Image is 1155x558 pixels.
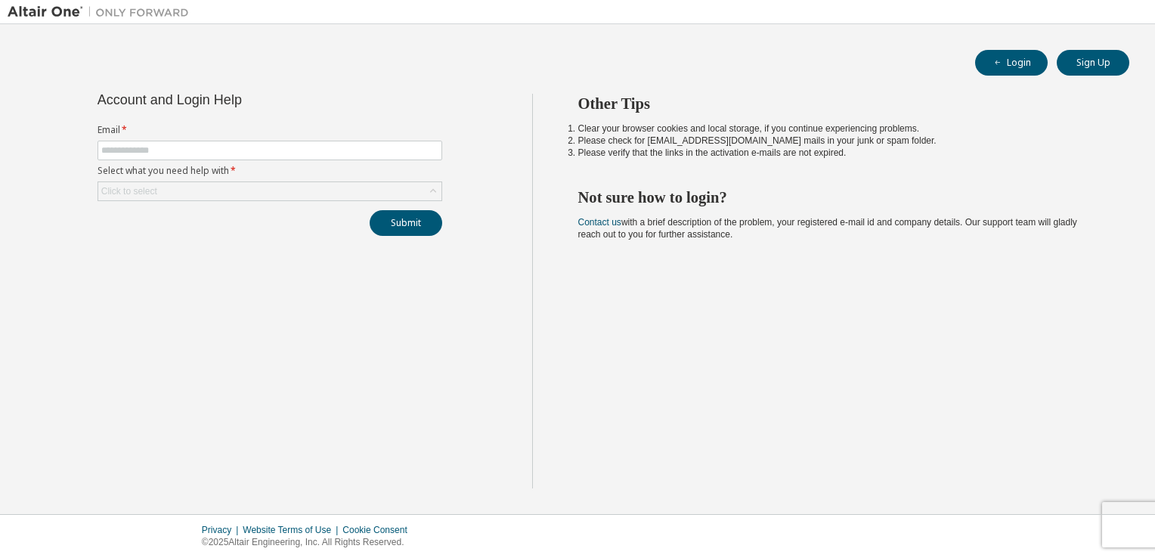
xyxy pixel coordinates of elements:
div: Website Terms of Use [243,524,342,536]
li: Clear your browser cookies and local storage, if you continue experiencing problems. [578,122,1103,135]
button: Sign Up [1057,50,1129,76]
div: Account and Login Help [98,94,373,106]
div: Cookie Consent [342,524,416,536]
h2: Other Tips [578,94,1103,113]
div: Click to select [98,182,441,200]
h2: Not sure how to login? [578,188,1103,207]
li: Please check for [EMAIL_ADDRESS][DOMAIN_NAME] mails in your junk or spam folder. [578,135,1103,147]
span: with a brief description of the problem, your registered e-mail id and company details. Our suppo... [578,217,1077,240]
label: Email [98,124,442,136]
p: © 2025 Altair Engineering, Inc. All Rights Reserved. [202,536,416,549]
div: Click to select [101,185,157,197]
label: Select what you need help with [98,165,442,177]
img: Altair One [8,5,197,20]
li: Please verify that the links in the activation e-mails are not expired. [578,147,1103,159]
a: Contact us [578,217,621,228]
button: Submit [370,210,442,236]
button: Login [975,50,1048,76]
div: Privacy [202,524,243,536]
